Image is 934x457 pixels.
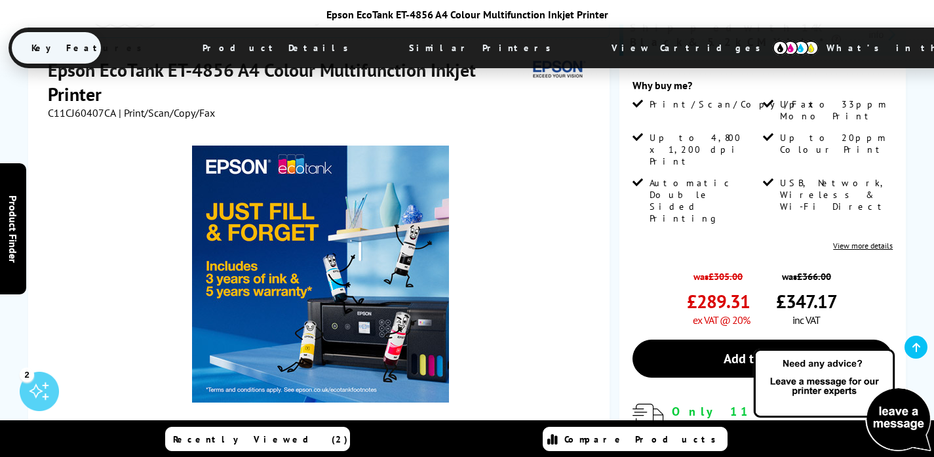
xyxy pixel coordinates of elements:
[776,264,837,283] span: was
[780,98,891,122] span: Up to 33ppm Mono Print
[632,79,893,98] div: Why buy me?
[389,32,577,64] span: Similar Printers
[687,289,750,313] span: £289.31
[165,427,350,451] a: Recently Viewed (2)
[797,270,831,283] strike: £366.00
[592,31,792,65] span: View Cartridges
[564,433,723,445] span: Compare Products
[632,340,893,378] a: Add to Basket
[709,270,743,283] strike: £305.00
[173,433,348,445] span: Recently Viewed (2)
[750,347,934,454] img: Open Live Chat window
[833,241,893,250] a: View more details
[12,32,168,64] span: Key Features
[650,177,760,224] span: Automatic Double Sided Printing
[672,404,893,449] div: for FREE Next Day Delivery
[192,146,449,403] img: Epson EcoTank ET-4856 Thumbnail
[773,41,819,55] img: cmyk-icon.svg
[48,106,116,119] span: C11CJ60407CA
[780,132,891,155] span: Up to 20ppm Colour Print
[650,98,818,110] span: Print/Scan/Copy/Fax
[672,404,806,419] span: Only 11 left
[183,32,375,64] span: Product Details
[119,106,215,119] span: | Print/Scan/Copy/Fax
[687,264,750,283] span: was
[20,367,34,382] div: 2
[650,132,760,167] span: Up to 4,800 x 1,200 dpi Print
[780,177,891,212] span: USB, Network, Wireless & Wi-Fi Direct
[543,427,728,451] a: Compare Products
[7,195,20,262] span: Product Finder
[9,8,926,21] div: Epson EcoTank ET-4856 A4 Colour Multifunction Inkjet Printer
[693,313,750,327] span: ex VAT @ 20%
[792,313,820,327] span: inc VAT
[776,289,837,313] span: £347.17
[48,58,528,106] h1: Epson EcoTank ET-4856 A4 Colour Multifunction Inkjet Printer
